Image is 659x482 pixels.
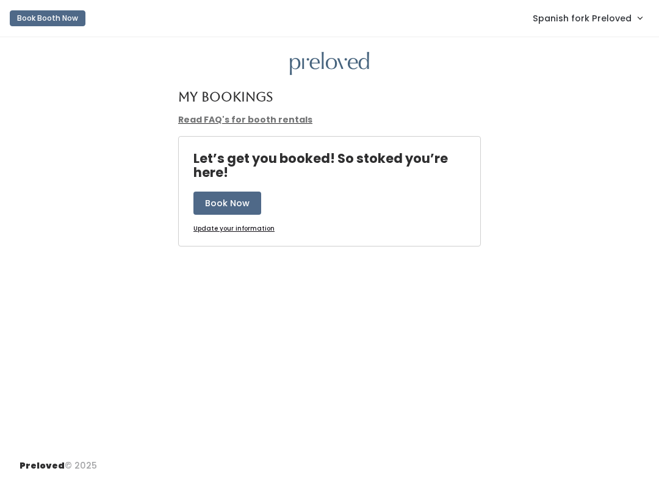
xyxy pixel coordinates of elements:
[178,113,312,126] a: Read FAQ's for booth rentals
[20,450,97,472] div: © 2025
[20,459,65,472] span: Preloved
[10,5,85,32] a: Book Booth Now
[178,90,273,104] h4: My Bookings
[290,52,369,76] img: preloved logo
[193,224,275,233] u: Update your information
[533,12,632,25] span: Spanish fork Preloved
[193,151,480,179] h4: Let’s get you booked! So stoked you’re here!
[10,10,85,26] button: Book Booth Now
[193,192,261,215] button: Book Now
[193,225,275,234] a: Update your information
[520,5,654,31] a: Spanish fork Preloved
